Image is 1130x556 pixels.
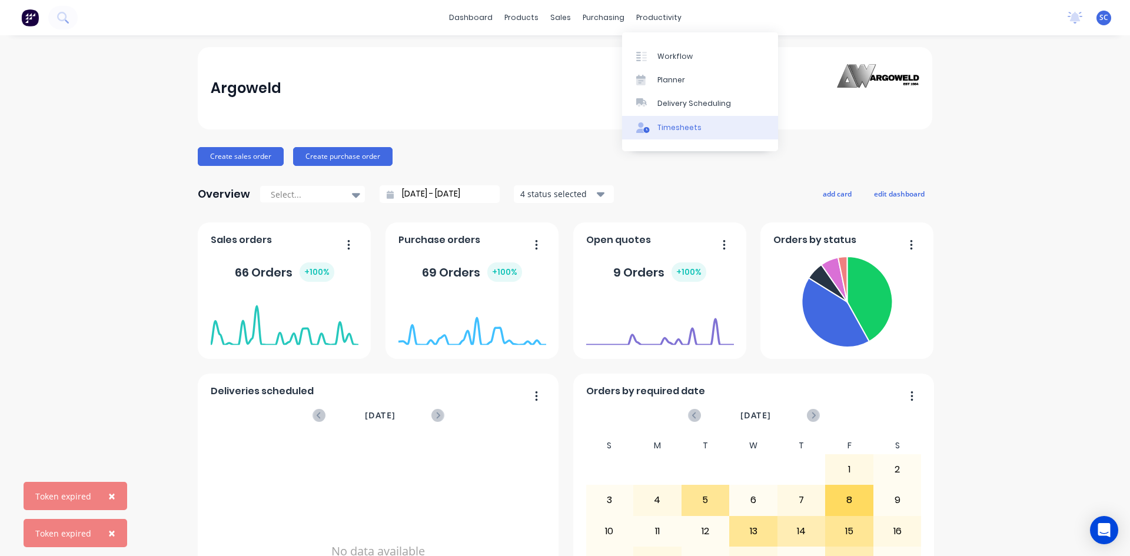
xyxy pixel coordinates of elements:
div: 15 [826,517,873,546]
div: Timesheets [657,122,702,133]
a: dashboard [443,9,498,26]
div: Workflow [657,51,693,62]
div: S [586,437,634,454]
button: 4 status selected [514,185,614,203]
div: 4 status selected [520,188,594,200]
div: 9 [874,485,921,515]
button: Create sales order [198,147,284,166]
span: × [108,525,115,541]
span: [DATE] [740,409,771,422]
div: Open Intercom Messenger [1090,516,1118,544]
div: 5 [682,485,729,515]
div: products [498,9,544,26]
span: [DATE] [365,409,395,422]
div: + 100 % [672,262,706,282]
div: 1 [826,455,873,484]
div: 3 [586,485,633,515]
div: Argoweld [211,76,281,100]
span: Purchase orders [398,233,480,247]
div: 16 [874,517,921,546]
button: Close [97,519,127,547]
span: Orders by status [773,233,856,247]
span: Open quotes [586,233,651,247]
a: Delivery Scheduling [622,92,778,115]
span: × [108,488,115,504]
a: Workflow [622,44,778,68]
a: Planner [622,68,778,92]
div: F [825,437,873,454]
div: Overview [198,182,250,206]
div: 4 [634,485,681,515]
div: 7 [778,485,825,515]
img: Factory [21,9,39,26]
div: 6 [730,485,777,515]
button: Create purchase order [293,147,393,166]
button: add card [815,186,859,201]
div: Planner [657,75,685,85]
div: W [729,437,777,454]
div: sales [544,9,577,26]
a: Timesheets [622,116,778,139]
div: + 100 % [300,262,334,282]
button: edit dashboard [866,186,932,201]
div: S [873,437,922,454]
div: Delivery Scheduling [657,98,731,109]
span: Sales orders [211,233,272,247]
div: M [633,437,682,454]
div: Token expired [35,527,91,540]
div: 2 [874,455,921,484]
div: 10 [586,517,633,546]
div: 69 Orders [422,262,522,282]
div: Token expired [35,490,91,502]
div: 13 [730,517,777,546]
div: purchasing [577,9,630,26]
div: 9 Orders [613,262,706,282]
img: Argoweld [837,64,919,113]
div: 66 Orders [235,262,334,282]
span: Deliveries scheduled [211,384,314,398]
div: + 100 % [487,262,522,282]
div: 8 [826,485,873,515]
div: productivity [630,9,687,26]
div: 14 [778,517,825,546]
div: T [682,437,730,454]
div: 11 [634,517,681,546]
button: Close [97,482,127,510]
div: T [777,437,826,454]
span: SC [1099,12,1108,23]
div: 12 [682,517,729,546]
